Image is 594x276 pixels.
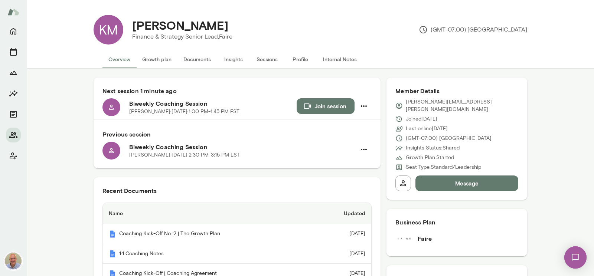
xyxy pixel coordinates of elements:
p: [PERSON_NAME][EMAIL_ADDRESS][PERSON_NAME][DOMAIN_NAME] [406,98,518,113]
img: Mento [109,250,116,257]
td: [DATE] [314,244,371,264]
p: Seat Type: Standard/Leadership [406,164,481,171]
button: Client app [6,148,21,163]
p: (GMT-07:00) [GEOGRAPHIC_DATA] [419,25,527,34]
h6: Recent Documents [102,186,372,195]
button: Overview [102,50,136,68]
h6: Biweekly Coaching Session [129,99,297,108]
h6: Member Details [395,86,518,95]
button: Sessions [6,45,21,59]
button: Home [6,24,21,39]
img: Mento [109,230,116,238]
button: Documents [177,50,217,68]
button: Profile [284,50,317,68]
th: 1:1 Coaching Notes [103,244,314,264]
h4: [PERSON_NAME] [132,18,228,32]
button: Insights [6,86,21,101]
button: Growth Plan [6,65,21,80]
button: Growth plan [136,50,177,68]
p: (GMT-07:00) [GEOGRAPHIC_DATA] [406,135,492,142]
button: Sessions [250,50,284,68]
button: Join session [297,98,355,114]
h6: Faire [418,234,432,243]
h6: Biweekly Coaching Session [129,142,356,151]
p: Insights Status: Shared [406,144,460,152]
td: [DATE] [314,224,371,244]
p: Joined [DATE] [406,115,437,123]
h6: Business Plan [395,218,518,227]
p: [PERSON_NAME] · [DATE] · 2:30 PM-3:15 PM EST [129,151,240,159]
button: Members [6,128,21,142]
button: Internal Notes [317,50,363,68]
h6: Previous session [102,130,372,139]
p: Finance & Strategy Senior Lead, Faire [132,32,232,41]
img: Mento [7,5,19,19]
th: Name [103,203,314,224]
th: Updated [314,203,371,224]
p: [PERSON_NAME] · [DATE] · 1:00 PM-1:45 PM EST [129,108,239,115]
button: Documents [6,107,21,122]
p: Growth Plan: Started [406,154,454,161]
button: Insights [217,50,250,68]
th: Coaching Kick-Off No. 2 | The Growth Plan [103,224,314,244]
p: Last online [DATE] [406,125,448,132]
img: Marc Friedman [4,252,22,270]
div: KM [94,15,123,45]
h6: Next session 1 minute ago [102,86,372,95]
button: Message [415,175,518,191]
